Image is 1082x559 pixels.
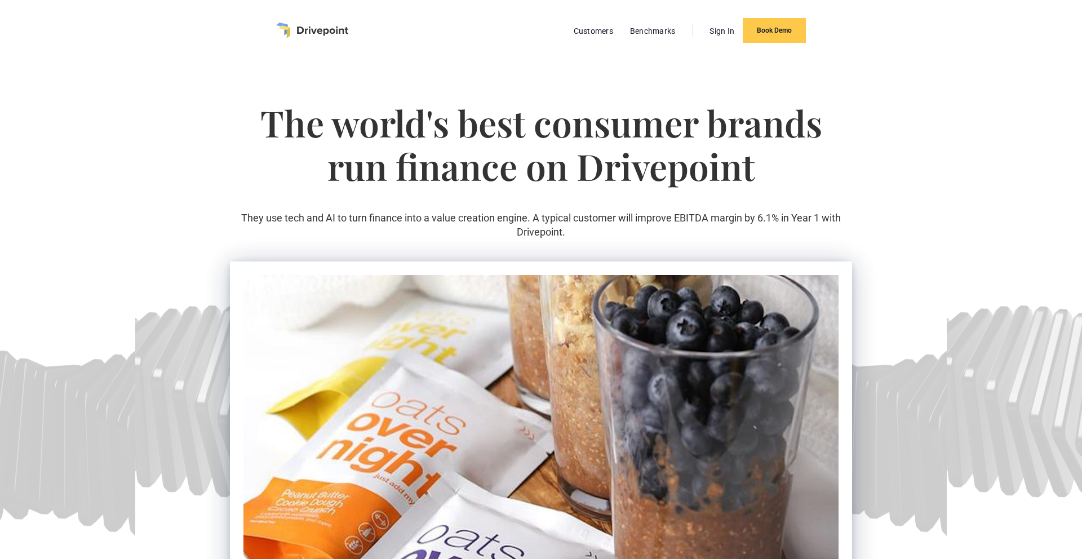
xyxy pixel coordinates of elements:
[743,18,806,43] a: Book Demo
[230,101,852,211] h1: The world's best consumer brands run finance on Drivepoint
[568,24,619,38] a: Customers
[230,211,852,239] p: They use tech and AI to turn finance into a value creation engine. A typical customer will improv...
[624,24,681,38] a: Benchmarks
[704,24,740,38] a: Sign In
[276,23,348,38] a: home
